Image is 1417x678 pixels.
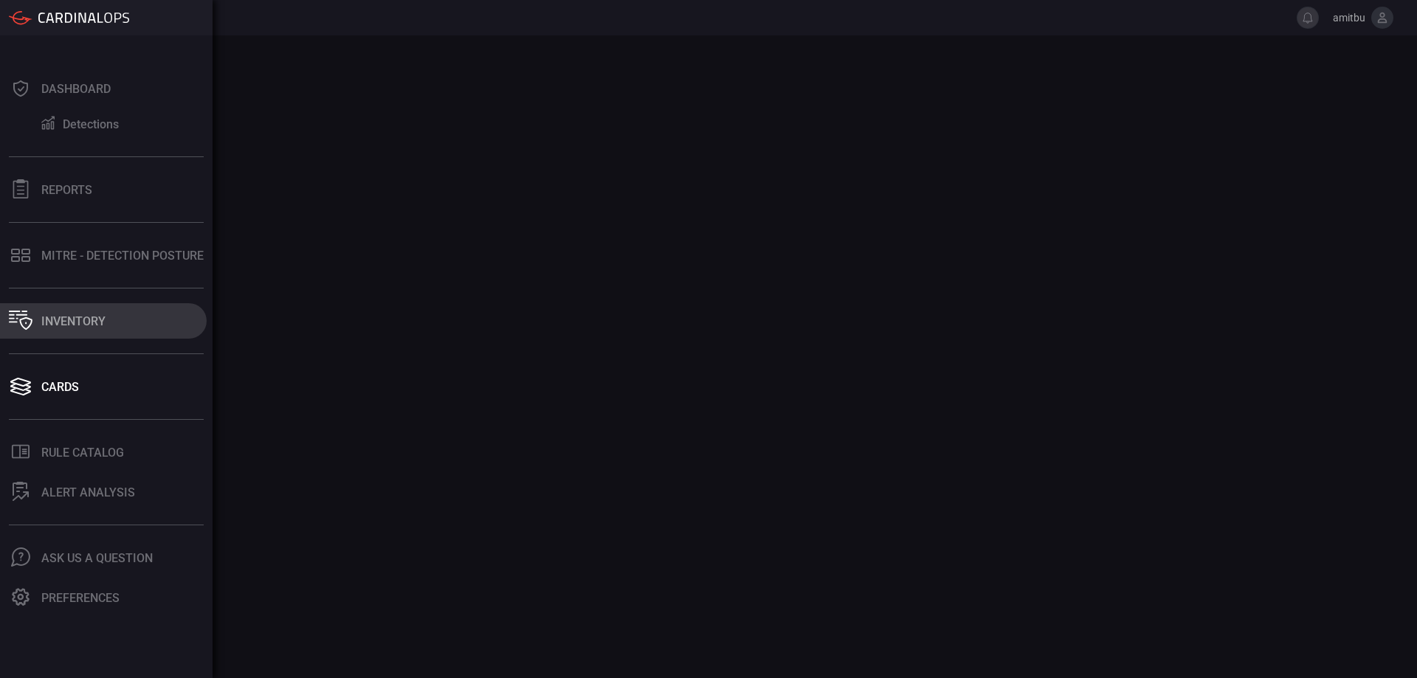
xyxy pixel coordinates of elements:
span: amitbu [1325,12,1365,24]
div: Inventory [41,314,106,328]
div: Ask Us A Question [41,551,153,565]
div: ALERT ANALYSIS [41,485,135,499]
div: Rule Catalog [41,446,124,460]
div: Dashboard [41,82,111,96]
div: Cards [41,380,79,394]
div: Detections [63,117,119,131]
div: MITRE - Detection Posture [41,249,204,263]
div: Preferences [41,591,120,605]
div: Reports [41,183,92,197]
